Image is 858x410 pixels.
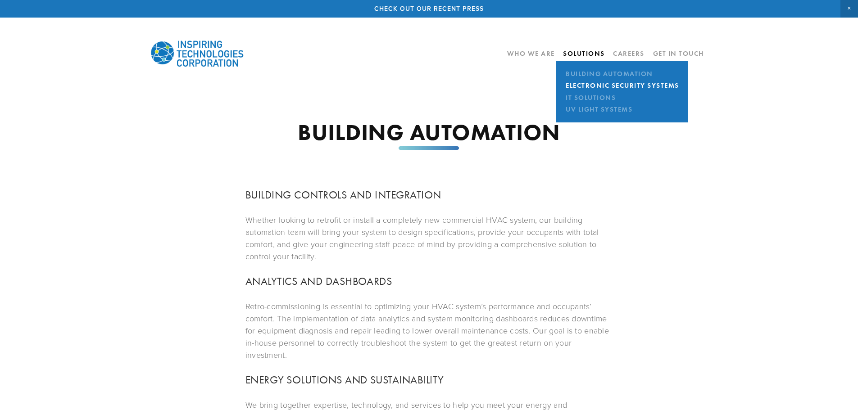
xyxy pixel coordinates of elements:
h3: ANALYTICS AND DASHBOARDS [245,273,613,289]
a: Electronic Security Systems [563,80,681,91]
a: UV Light Systems [563,104,681,115]
h3: ENERGY SOLUTIONS AND SUSTAINABILITY [245,372,613,388]
a: Building Automation [563,68,681,80]
a: Solutions [563,50,605,58]
a: Careers [613,46,645,61]
p: Retro-commissioning is essential to optimizing your HVAC system’s performance and occupants’ comf... [245,300,613,361]
p: Whether looking to retrofit or install a completely new commercial HVAC system, our building auto... [245,214,613,262]
a: IT Solutions [563,92,681,104]
a: Get In Touch [653,46,704,61]
h1: BUILDING AUTOMATION [245,121,613,144]
a: Who We Are [507,46,555,61]
img: Inspiring Technologies Corp – A Building Technologies Company [150,33,245,74]
h3: BUILDING CONTROLS AND INTEGRATION [245,187,613,203]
